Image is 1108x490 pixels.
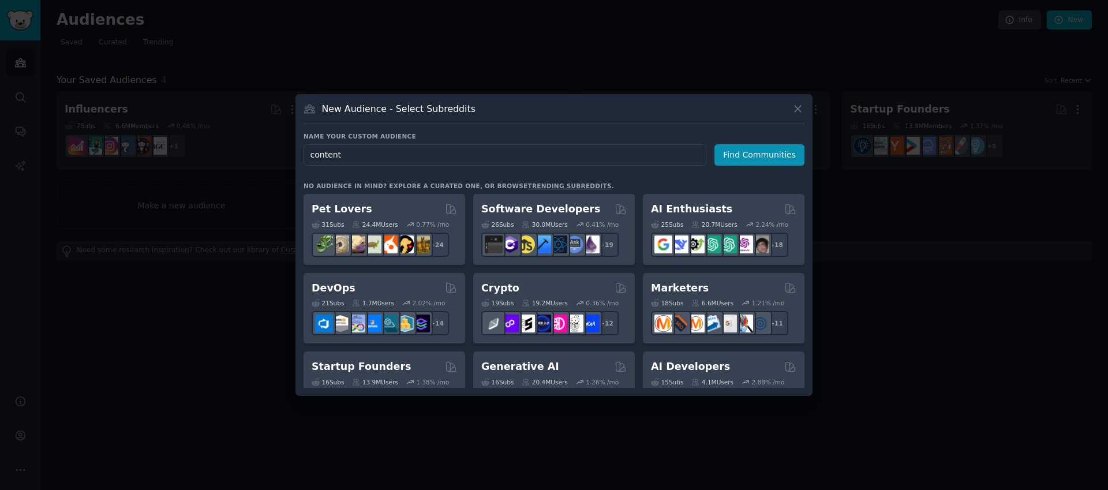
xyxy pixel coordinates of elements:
[719,235,737,253] img: chatgpt_prompts_
[654,315,672,332] img: content_marketing
[347,315,365,332] img: Docker_DevOps
[347,235,365,253] img: leopardgeckos
[687,235,705,253] img: AItoolsCatalog
[714,144,804,166] button: Find Communities
[687,315,705,332] img: AskMarketing
[331,315,349,332] img: AWS_Certified_Experts
[522,220,567,229] div: 30.0M Users
[481,360,559,374] h2: Generative AI
[594,233,619,257] div: + 19
[501,315,519,332] img: 0xPolygon
[304,182,614,190] div: No audience in mind? Explore a curated one, or browse .
[703,235,721,253] img: chatgpt_promptDesign
[533,235,551,253] img: iOSProgramming
[315,235,333,253] img: herpetology
[412,315,430,332] img: PlatformEngineers
[691,299,733,307] div: 6.6M Users
[481,299,514,307] div: 19 Sub s
[764,311,788,335] div: + 11
[481,220,514,229] div: 26 Sub s
[416,378,449,386] div: 1.38 % /mo
[485,235,503,253] img: software
[517,315,535,332] img: ethstaker
[651,202,732,216] h2: AI Enthusiasts
[312,299,344,307] div: 21 Sub s
[304,144,706,166] input: Pick a short name, like "Digital Marketers" or "Movie-Goers"
[312,220,344,229] div: 31 Sub s
[755,220,788,229] div: 2.24 % /mo
[752,299,785,307] div: 1.21 % /mo
[671,235,688,253] img: DeepSeek
[651,299,683,307] div: 18 Sub s
[481,281,519,296] h2: Crypto
[735,315,753,332] img: MarketingResearch
[425,311,449,335] div: + 14
[416,220,449,229] div: 0.77 % /mo
[331,235,349,253] img: ballpython
[752,378,785,386] div: 2.88 % /mo
[352,378,398,386] div: 13.9M Users
[566,235,583,253] img: AskComputerScience
[671,315,688,332] img: bigseo
[481,378,514,386] div: 16 Sub s
[566,315,583,332] img: CryptoNews
[586,220,619,229] div: 0.41 % /mo
[594,311,619,335] div: + 12
[364,235,381,253] img: turtle
[412,235,430,253] img: dogbreed
[517,235,535,253] img: learnjavascript
[703,315,721,332] img: Emailmarketing
[586,378,619,386] div: 1.26 % /mo
[396,315,414,332] img: aws_cdk
[425,233,449,257] div: + 24
[751,315,769,332] img: OnlineMarketing
[691,220,737,229] div: 20.7M Users
[651,220,683,229] div: 25 Sub s
[651,360,730,374] h2: AI Developers
[549,315,567,332] img: defiblockchain
[751,235,769,253] img: ArtificalIntelligence
[735,235,753,253] img: OpenAIDev
[651,378,683,386] div: 15 Sub s
[413,299,446,307] div: 2.02 % /mo
[304,132,804,140] h3: Name your custom audience
[322,103,476,115] h3: New Audience - Select Subreddits
[501,235,519,253] img: csharp
[582,315,600,332] img: defi_
[533,315,551,332] img: web3
[527,182,611,189] a: trending subreddits
[549,235,567,253] img: reactnative
[312,360,411,374] h2: Startup Founders
[380,235,398,253] img: cockatiel
[485,315,503,332] img: ethfinance
[312,378,344,386] div: 16 Sub s
[764,233,788,257] div: + 18
[380,315,398,332] img: platformengineering
[522,299,567,307] div: 19.2M Users
[719,315,737,332] img: googleads
[396,235,414,253] img: PetAdvice
[352,299,394,307] div: 1.7M Users
[312,281,355,296] h2: DevOps
[352,220,398,229] div: 24.4M Users
[312,202,372,216] h2: Pet Lovers
[691,378,733,386] div: 4.1M Users
[364,315,381,332] img: DevOpsLinks
[315,315,333,332] img: azuredevops
[522,378,567,386] div: 20.4M Users
[654,235,672,253] img: GoogleGeminiAI
[582,235,600,253] img: elixir
[586,299,619,307] div: 0.36 % /mo
[481,202,600,216] h2: Software Developers
[651,281,709,296] h2: Marketers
